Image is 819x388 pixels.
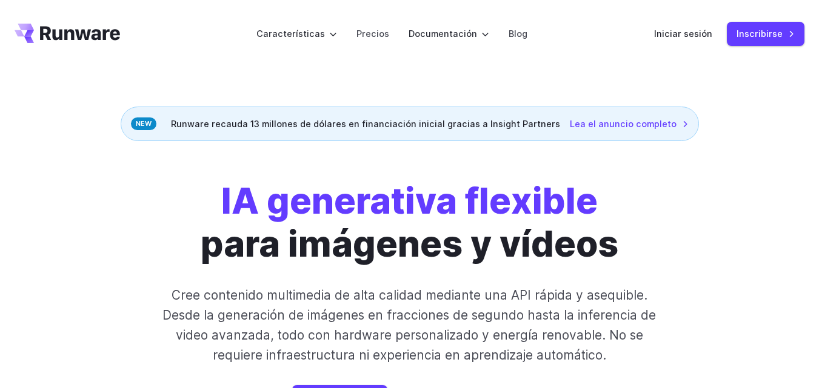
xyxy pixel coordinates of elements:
font: Blog [509,28,527,39]
font: Inscribirse [737,28,783,39]
font: IA generativa flexible [221,179,598,222]
a: Lea el anuncio completo [570,117,689,131]
a: Iniciar sesión [654,27,712,41]
a: Precios [356,27,389,41]
font: Iniciar sesión [654,28,712,39]
font: Cree contenido multimedia de alta calidad mediante una API rápida y asequible. Desde la generació... [162,288,656,363]
font: Documentación [409,28,477,39]
a: Blog [509,27,527,41]
a: Inscribirse [727,22,804,45]
font: para imágenes y vídeos [201,222,618,265]
font: Lea el anuncio completo [570,119,677,129]
font: Características [256,28,325,39]
font: Precios [356,28,389,39]
font: Runware recauda 13 millones de dólares en financiación inicial gracias a Insight Partners [171,119,560,129]
a: Ir a / [15,24,120,43]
